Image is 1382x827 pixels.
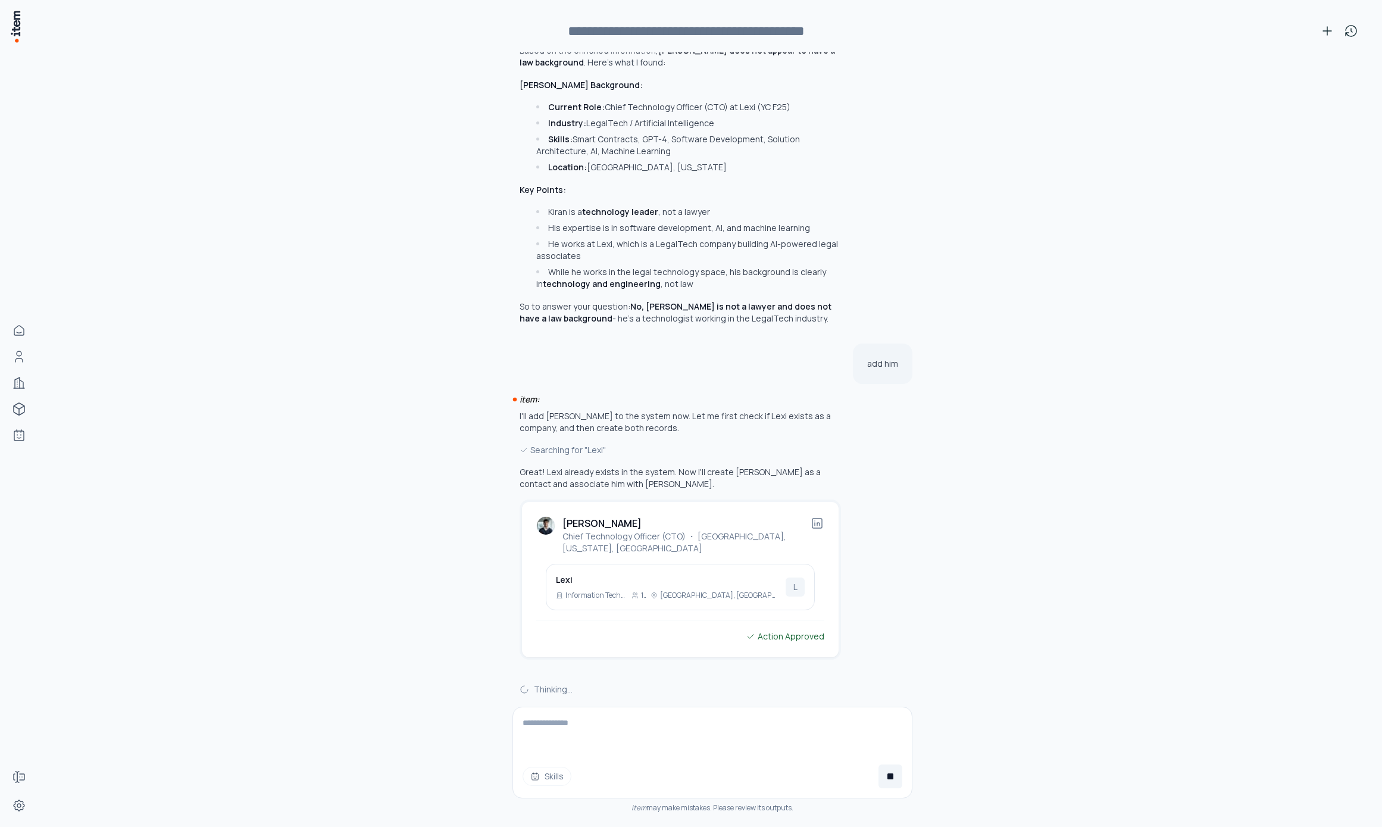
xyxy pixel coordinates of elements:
[556,574,781,586] h3: Lexi
[533,161,841,173] li: [GEOGRAPHIC_DATA], [US_STATE]
[7,794,31,817] a: Settings
[746,630,824,643] div: Action Approved
[548,161,587,173] strong: Location:
[520,301,841,324] p: So to answer your question: - he's a technologist working in the LegalTech industry.
[520,45,835,68] strong: [PERSON_NAME] does not appear to have a law background
[786,578,805,597] div: L
[534,683,573,696] span: Thinking...
[536,516,555,535] img: Kiran Mohan
[7,345,31,369] a: Contacts
[533,222,841,234] li: His expertise is in software development, AI, and machine learning
[520,444,841,457] div: Searching for "Lexi"
[533,238,841,262] li: He works at Lexi, which is a LegalTech company building AI-powered legal associates
[878,764,902,788] button: Cancel
[548,101,605,113] strong: Current Role:
[660,591,781,600] p: [GEOGRAPHIC_DATA], [GEOGRAPHIC_DATA], [GEOGRAPHIC_DATA]
[641,591,646,600] p: 1-10
[10,10,21,43] img: Item Brain Logo
[533,266,841,290] li: While he works in the legal technology space, his background is clearly in , not law
[548,117,586,129] strong: Industry:
[533,206,841,218] li: Kiran is a , not a lawyer
[867,358,898,370] p: add him
[562,530,810,554] p: Chief Technology Officer (CTO) ・ [GEOGRAPHIC_DATA], [US_STATE], [GEOGRAPHIC_DATA]
[1339,19,1363,43] button: View history
[520,45,841,68] p: Based on the enriched information, . Here's what I found:
[533,117,841,129] li: LegalTech / Artificial Intelligence
[512,803,912,813] div: may make mistakes. Please review its outputs.
[7,371,31,395] a: Companies
[520,394,539,405] i: item:
[520,466,841,490] p: Great! Lexi already exists in the system. Now I'll create [PERSON_NAME] as a contact and associat...
[520,301,831,324] strong: No, [PERSON_NAME] is not a lawyer and does not have a law background
[1315,19,1339,43] button: New conversation
[631,803,646,813] i: item
[565,591,627,600] p: Information Technology and Services
[520,184,566,195] strong: Key Points:
[582,206,658,217] strong: technology leader
[7,397,31,421] a: deals
[520,79,643,90] strong: [PERSON_NAME] Background:
[523,767,571,786] button: Skills
[533,133,841,157] li: Smart Contracts, GPT-4, Software Development, Solution Architecture, AI, Machine Learning
[548,133,573,145] strong: Skills:
[562,516,642,530] h2: [PERSON_NAME]
[7,319,31,342] a: Home
[7,765,31,789] a: Forms
[543,278,661,289] strong: technology and engineering
[545,770,564,782] span: Skills
[533,101,841,113] li: Chief Technology Officer (CTO) at Lexi (YC F25)
[520,410,841,434] p: I'll add [PERSON_NAME] to the system now. Let me first check if Lexi exists as a company, and the...
[7,423,31,447] a: Agents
